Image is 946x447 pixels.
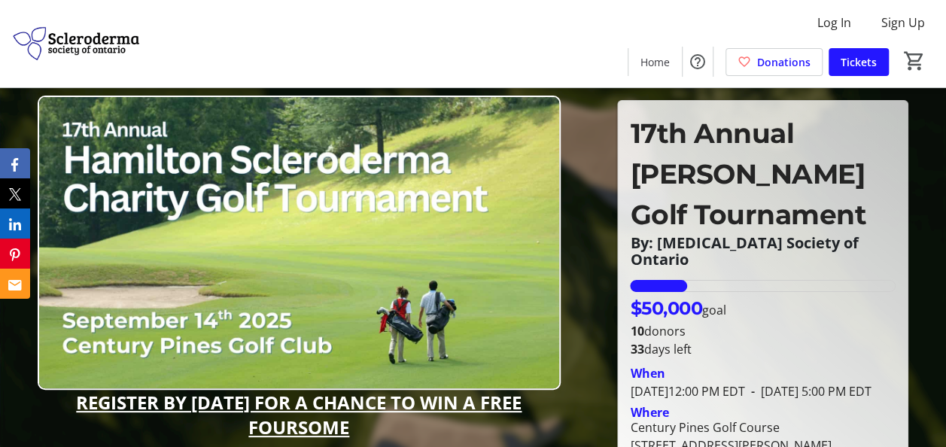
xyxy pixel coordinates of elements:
[683,47,713,77] button: Help
[630,113,896,235] p: 17th Annual [PERSON_NAME] Golf Tournament
[805,11,863,35] button: Log In
[841,54,877,70] span: Tickets
[630,406,668,418] div: Where
[630,322,896,340] p: donors
[38,96,561,390] img: Campaign CTA Media Photo
[630,323,643,339] b: 10
[630,340,896,358] p: days left
[630,297,702,319] span: $50,000
[630,280,896,292] div: 21.43114% of fundraising goal reached
[630,418,896,436] div: Century Pines Golf Course
[744,383,871,400] span: [DATE] 5:00 PM EDT
[640,54,670,70] span: Home
[76,390,522,439] u: REGISTER BY [DATE] FOR A CHANCE TO WIN A FREE FOURSOME
[630,295,726,322] p: goal
[744,383,760,400] span: -
[630,235,896,268] p: By: [MEDICAL_DATA] Society of Ontario
[630,383,744,400] span: [DATE] 12:00 PM EDT
[901,47,928,74] button: Cart
[628,48,682,76] a: Home
[757,54,811,70] span: Donations
[869,11,937,35] button: Sign Up
[829,48,889,76] a: Tickets
[9,6,143,81] img: Scleroderma Society of Ontario's Logo
[725,48,823,76] a: Donations
[630,341,643,357] span: 33
[881,14,925,32] span: Sign Up
[817,14,851,32] span: Log In
[630,364,665,382] div: When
